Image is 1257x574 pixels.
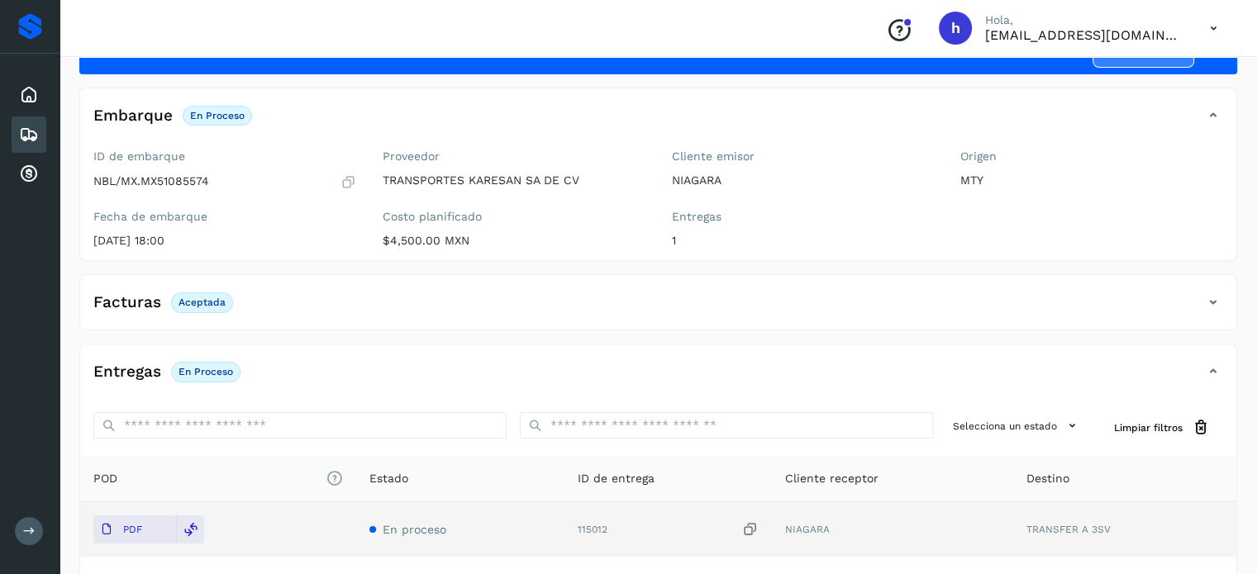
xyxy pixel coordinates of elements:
h4: Entregas [93,363,161,382]
p: $4,500.00 MXN [383,234,645,248]
span: POD [93,470,343,487]
label: Cliente emisor [672,149,935,164]
div: EmbarqueEn proceso [80,102,1236,143]
label: ID de embarque [93,149,356,164]
td: TRANSFER A 3SV [1013,502,1236,557]
p: [DATE] 18:00 [93,234,356,248]
label: Proveedor [383,149,645,164]
p: TRANSPORTES KARESAN SA DE CV [383,173,645,187]
p: Hola, [985,13,1183,27]
span: Destino [1026,470,1069,487]
button: Limpiar filtros [1101,412,1223,443]
div: Inicio [12,77,46,113]
div: FacturasAceptada [80,288,1236,330]
p: hpichardo@karesan.com.mx [985,27,1183,43]
button: PDF [93,515,176,543]
p: MTY [960,173,1223,187]
div: Cuentas por cobrar [12,156,46,192]
label: Fecha de embarque [93,210,356,224]
h4: Embarque [93,107,173,126]
p: En proceso [190,110,245,121]
label: Origen [960,149,1223,164]
p: En proceso [179,366,233,377]
h4: Facturas [93,293,161,312]
p: Aceptada [179,296,226,308]
button: Selecciona un estado [946,412,1088,439]
label: Entregas [672,210,935,224]
span: En proceso [383,523,446,536]
span: Limpiar filtros [1114,420,1183,435]
td: NIAGARA [772,502,1013,557]
span: ID de entrega [578,470,655,487]
div: 115012 [578,521,759,538]
span: Cliente receptor [785,470,878,487]
label: Costo planificado [383,210,645,224]
p: PDF [123,524,142,535]
div: EntregasEn proceso [80,358,1236,399]
p: NBL/MX.MX51085574 [93,174,209,188]
p: 1 [672,234,935,248]
span: Estado [369,470,408,487]
div: Embarques [12,116,46,153]
div: Reemplazar POD [176,515,204,543]
p: NIAGARA [672,173,935,187]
